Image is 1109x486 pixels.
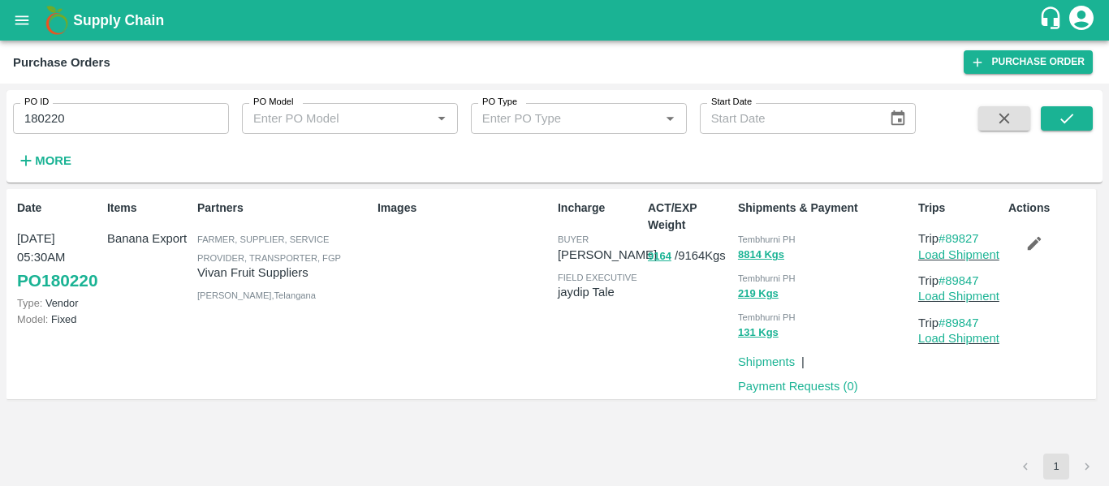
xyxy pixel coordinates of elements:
p: Shipments & Payment [738,200,912,217]
p: Items [107,200,191,217]
button: 131 Kgs [738,324,779,342]
p: Fixed [17,312,101,327]
a: #89847 [939,274,979,287]
p: Images [378,200,551,217]
span: Type: [17,297,42,309]
span: buyer [558,234,589,244]
button: 8814 Kgs [738,246,784,265]
input: Enter PO Model [247,108,405,129]
button: More [13,147,76,174]
p: / 9164 Kgs [648,247,731,265]
input: Enter PO Type [476,108,634,129]
a: Supply Chain [73,9,1038,32]
p: Banana Export [107,230,191,247]
span: field executive [558,273,637,282]
p: Incharge [558,200,641,217]
p: Trip [918,230,1002,247]
span: [PERSON_NAME] , Telangana [197,290,316,300]
span: Model: [17,313,48,325]
a: Purchase Order [964,50,1093,74]
button: Open [431,108,452,129]
a: PO180220 [17,266,97,295]
nav: pagination navigation [1010,454,1103,480]
input: Enter PO ID [13,103,229,134]
p: jaydip Tale [558,283,641,301]
label: PO Model [253,96,294,109]
p: Trip [918,272,1002,290]
p: Actions [1008,200,1092,217]
label: Start Date [711,96,752,109]
span: Tembhurni PH [738,312,796,322]
p: [DATE] 05:30AM [17,230,101,266]
div: Purchase Orders [13,52,110,73]
div: customer-support [1038,6,1067,35]
input: Start Date [700,103,877,134]
a: #89847 [939,316,979,329]
p: Date [17,200,101,217]
button: Open [659,108,680,129]
div: account of current user [1067,3,1096,37]
p: Trips [918,200,1002,217]
p: Partners [197,200,371,217]
span: Tembhurni PH [738,273,796,283]
p: ACT/EXP Weight [648,200,731,234]
p: Vendor [17,295,101,311]
div: | [795,346,805,371]
img: logo [41,4,73,37]
label: PO Type [482,96,517,109]
a: Load Shipment [918,332,999,345]
b: Supply Chain [73,12,164,28]
button: page 1 [1043,454,1069,480]
a: Payment Requests (0) [738,380,858,393]
button: open drawer [3,2,41,39]
a: Load Shipment [918,290,999,303]
span: Tembhurni PH [738,234,796,244]
button: Choose date [882,103,913,134]
button: 9164 [648,247,671,266]
a: Shipments [738,355,795,368]
label: PO ID [24,96,49,109]
strong: More [35,154,71,167]
p: [PERSON_NAME] [558,246,657,264]
span: Farmer, Supplier, Service Provider, Transporter, FGP [197,234,341,262]
p: Vivan Fruit Suppliers [197,264,371,282]
a: #89827 [939,232,979,245]
p: Trip [918,314,1002,332]
button: 219 Kgs [738,285,779,303]
a: Load Shipment [918,248,999,261]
